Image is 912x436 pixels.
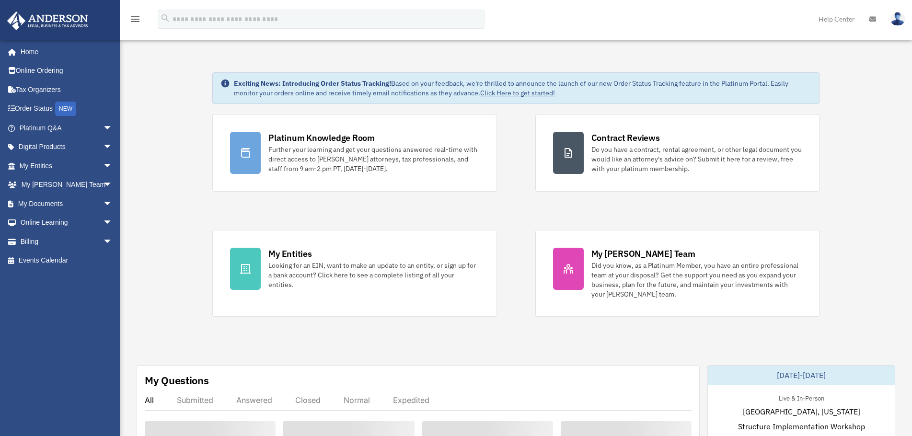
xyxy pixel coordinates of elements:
div: Expedited [393,395,429,405]
div: NEW [55,102,76,116]
span: arrow_drop_down [103,232,122,252]
a: My [PERSON_NAME] Team Did you know, as a Platinum Member, you have an entire professional team at... [535,230,820,317]
a: Events Calendar [7,251,127,270]
span: arrow_drop_down [103,213,122,233]
a: My Entities Looking for an EIN, want to make an update to an entity, or sign up for a bank accoun... [212,230,496,317]
span: Structure Implementation Workshop [738,421,865,432]
a: My Entitiesarrow_drop_down [7,156,127,175]
a: Contract Reviews Do you have a contract, rental agreement, or other legal document you would like... [535,114,820,192]
a: Order StatusNEW [7,99,127,119]
a: Platinum Q&Aarrow_drop_down [7,118,127,138]
strong: Exciting News: Introducing Order Status Tracking! [234,79,391,88]
div: Contract Reviews [591,132,660,144]
div: Further your learning and get your questions answered real-time with direct access to [PERSON_NAM... [268,145,479,173]
div: Do you have a contract, rental agreement, or other legal document you would like an attorney's ad... [591,145,802,173]
i: search [160,13,171,23]
span: arrow_drop_down [103,156,122,176]
a: Platinum Knowledge Room Further your learning and get your questions answered real-time with dire... [212,114,496,192]
div: Answered [236,395,272,405]
div: Normal [344,395,370,405]
a: Billingarrow_drop_down [7,232,127,251]
div: [DATE]-[DATE] [708,366,895,385]
span: [GEOGRAPHIC_DATA], [US_STATE] [743,406,860,417]
img: Anderson Advisors Platinum Portal [4,11,91,30]
a: Tax Organizers [7,80,127,99]
div: My Questions [145,373,209,388]
img: User Pic [890,12,905,26]
div: My Entities [268,248,312,260]
span: arrow_drop_down [103,138,122,157]
div: Did you know, as a Platinum Member, you have an entire professional team at your disposal? Get th... [591,261,802,299]
div: Submitted [177,395,213,405]
span: arrow_drop_down [103,194,122,214]
a: Click Here to get started! [480,89,555,97]
div: Platinum Knowledge Room [268,132,375,144]
a: Home [7,42,122,61]
a: My [PERSON_NAME] Teamarrow_drop_down [7,175,127,195]
span: arrow_drop_down [103,175,122,195]
a: menu [129,17,141,25]
div: Closed [295,395,321,405]
div: Live & In-Person [771,392,832,402]
div: All [145,395,154,405]
i: menu [129,13,141,25]
a: Online Ordering [7,61,127,80]
div: My [PERSON_NAME] Team [591,248,695,260]
span: arrow_drop_down [103,118,122,138]
a: Digital Productsarrow_drop_down [7,138,127,157]
a: Online Learningarrow_drop_down [7,213,127,232]
a: My Documentsarrow_drop_down [7,194,127,213]
div: Based on your feedback, we're thrilled to announce the launch of our new Order Status Tracking fe... [234,79,811,98]
div: Looking for an EIN, want to make an update to an entity, or sign up for a bank account? Click her... [268,261,479,289]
